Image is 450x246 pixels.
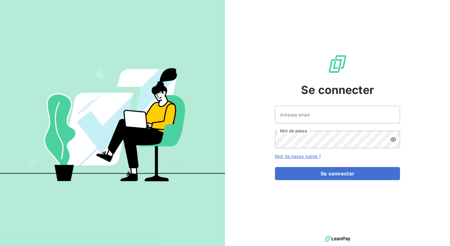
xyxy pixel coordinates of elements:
[327,54,347,74] img: Logo LeanPay
[275,167,400,180] button: Se connecter
[275,154,321,159] a: Mot de passe oublié ?
[325,234,350,244] img: logo
[275,106,400,123] input: placeholder
[301,81,374,98] span: Se connecter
